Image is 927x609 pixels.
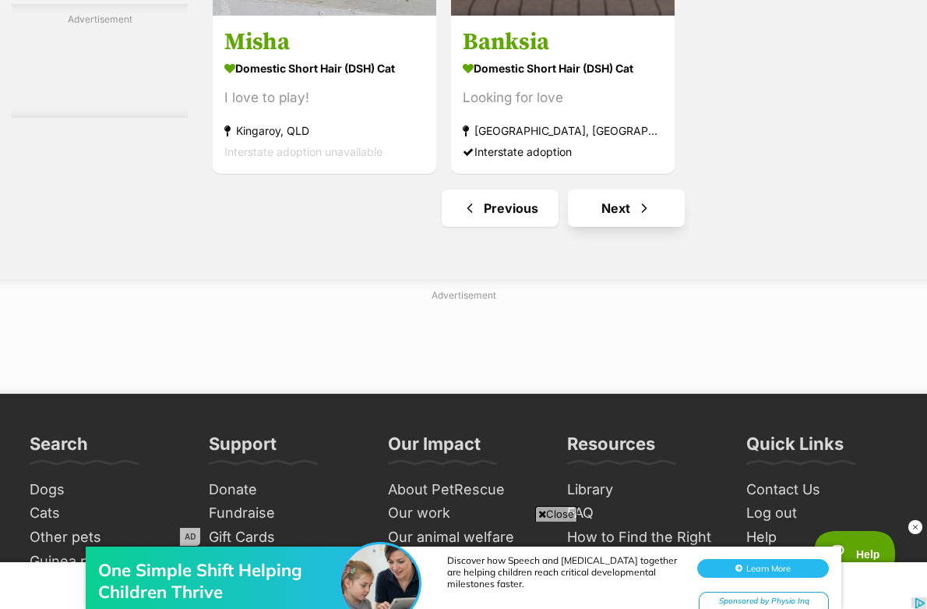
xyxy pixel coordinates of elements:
strong: Domestic Short Hair (DSH) Cat [463,57,663,80]
h3: Support [209,433,277,464]
a: Fundraise [203,501,366,526]
a: Log out [740,501,904,526]
a: Next page [568,189,685,227]
a: About PetRescue [382,478,545,502]
a: Cats [23,501,187,526]
a: Donate [203,478,366,502]
strong: Domestic Short Hair (DSH) Cat [224,57,425,80]
nav: Pagination [211,189,915,227]
img: One Simple Shift Helping Children Thrive [341,29,419,107]
div: I love to play! [224,87,425,108]
h3: Our Impact [388,433,481,464]
button: Learn More [697,44,829,62]
a: FAQ [561,501,724,526]
h3: Resources [567,433,655,464]
a: Our work [382,501,545,526]
a: Banksia Domestic Short Hair (DSH) Cat Looking for love [GEOGRAPHIC_DATA], [GEOGRAPHIC_DATA] Inter... [451,16,675,174]
h3: Search [30,433,88,464]
div: Sponsored by Physio Inq [699,76,829,96]
div: Interstate adoption [463,141,663,162]
div: One Simple Shift Helping Children Thrive [98,44,347,87]
a: Misha Domestic Short Hair (DSH) Cat I love to play! Kingaroy, QLD Interstate adoption unavailable [213,16,436,174]
span: Close [535,506,577,522]
div: Looking for love [463,87,663,108]
img: close_rtb.svg [908,519,923,535]
h3: Quick Links [746,433,844,464]
a: Dogs [23,478,187,502]
div: Advertisement [12,4,188,118]
strong: Kingaroy, QLD [224,120,425,141]
strong: [GEOGRAPHIC_DATA], [GEOGRAPHIC_DATA] [463,120,663,141]
h3: Banksia [463,27,663,57]
span: Interstate adoption unavailable [224,145,382,158]
a: Contact Us [740,478,904,502]
a: Previous page [442,189,559,227]
h3: Misha [224,27,425,57]
a: Library [561,478,724,502]
div: Discover how Speech and [MEDICAL_DATA] together are helping children reach critical developmental... [447,39,681,74]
